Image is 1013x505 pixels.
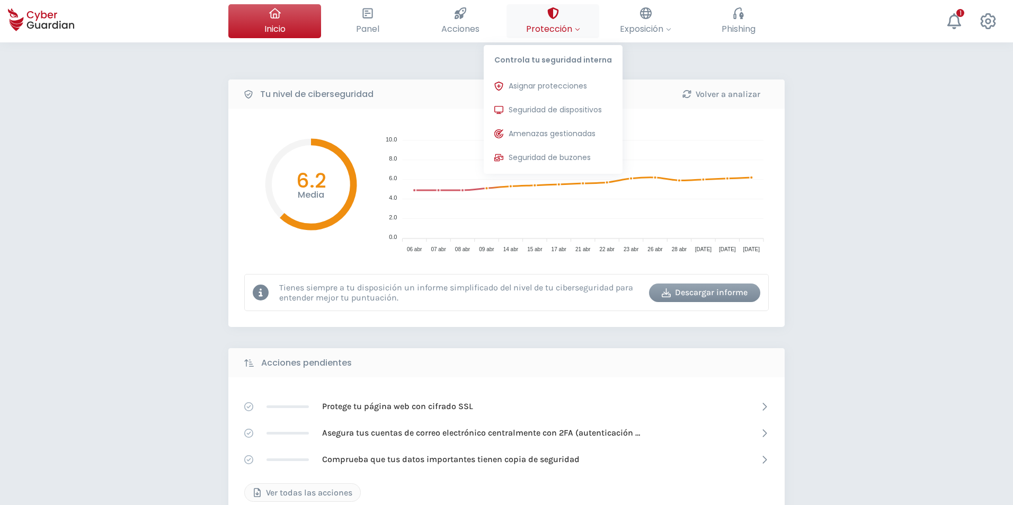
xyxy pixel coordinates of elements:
tspan: 26 abr [647,246,663,252]
button: Descargar informe [649,283,760,302]
tspan: 2.0 [389,214,397,220]
tspan: 06 abr [407,246,422,252]
span: Seguridad de buzones [509,152,591,163]
span: Protección [526,22,580,36]
span: Panel [356,22,379,36]
tspan: 07 abr [431,246,446,252]
b: Acciones pendientes [261,357,352,369]
button: Amenazas gestionadas [484,123,623,145]
tspan: [DATE] [695,246,712,252]
b: Tu nivel de ciberseguridad [260,88,374,101]
tspan: 4.0 [389,194,397,201]
div: Volver a analizar [673,88,769,101]
p: Controla tu seguridad interna [484,45,623,70]
tspan: [DATE] [743,246,760,252]
tspan: 09 abr [479,246,494,252]
tspan: 23 abr [624,246,639,252]
tspan: 14 abr [503,246,519,252]
tspan: 8.0 [389,155,397,162]
p: Protege tu página web con cifrado SSL [322,401,473,412]
span: Phishing [722,22,756,36]
button: Seguridad de buzones [484,147,623,169]
tspan: 6.0 [389,175,397,181]
span: Amenazas gestionadas [509,128,596,139]
div: 1 [956,9,964,17]
span: Acciones [441,22,479,36]
span: Asignar protecciones [509,81,587,92]
span: Exposición [620,22,671,36]
button: Ver todas las acciones [244,483,361,502]
tspan: 22 abr [599,246,615,252]
span: Inicio [264,22,286,36]
button: Volver a analizar [665,85,777,103]
button: Exposición [599,4,692,38]
tspan: [DATE] [719,246,736,252]
tspan: 28 abr [672,246,687,252]
p: Comprueba que tus datos importantes tienen copia de seguridad [322,454,580,465]
button: ProtecciónControla tu seguridad internaAsignar proteccionesSeguridad de dispositivosAmenazas gest... [506,4,599,38]
tspan: 08 abr [455,246,470,252]
tspan: 21 abr [575,246,591,252]
tspan: 0.0 [389,234,397,240]
div: Descargar informe [657,286,752,299]
p: Asegura tus cuentas de correo electrónico centralmente con 2FA (autenticación [PERSON_NAME] factor) [322,427,640,439]
tspan: 15 abr [527,246,543,252]
div: Ver todas las acciones [253,486,352,499]
button: Phishing [692,4,785,38]
button: Acciones [414,4,506,38]
tspan: 17 abr [552,246,567,252]
button: Seguridad de dispositivos [484,100,623,121]
button: Panel [321,4,414,38]
span: Seguridad de dispositivos [509,104,602,116]
p: Tienes siempre a tu disposición un informe simplificado del nivel de tu ciberseguridad para enten... [279,282,641,303]
button: Asignar protecciones [484,76,623,97]
tspan: 10.0 [386,136,397,143]
button: Inicio [228,4,321,38]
